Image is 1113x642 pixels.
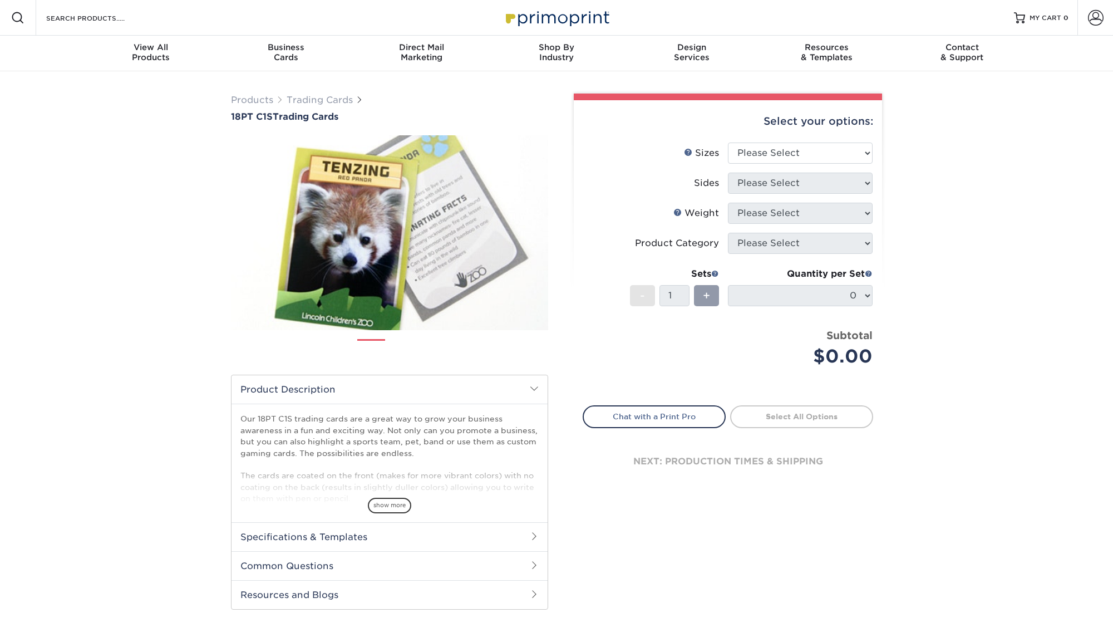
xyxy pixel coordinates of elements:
[501,6,612,30] img: Primoprint
[83,42,219,52] span: View All
[83,42,219,62] div: Products
[231,111,548,122] h1: Trading Cards
[83,36,219,71] a: View AllProducts
[489,42,624,52] span: Shop By
[624,42,759,52] span: Design
[894,42,1030,62] div: & Support
[583,428,873,495] div: next: production times & shipping
[45,11,154,24] input: SEARCH PRODUCTS.....
[624,36,759,71] a: DesignServices
[630,267,719,281] div: Sets
[1063,14,1068,22] span: 0
[759,42,894,62] div: & Templates
[231,123,548,342] img: 18PT C1S 01
[640,287,645,304] span: -
[219,36,354,71] a: BusinessCards
[730,405,873,428] a: Select All Options
[354,42,489,62] div: Marketing
[395,335,422,362] img: Trading Cards 02
[759,36,894,71] a: Resources& Templates
[894,36,1030,71] a: Contact& Support
[240,413,539,504] p: Our 18PT C1S trading cards are a great way to grow your business awareness in a fun and exciting ...
[368,498,411,513] span: show more
[219,42,354,52] span: Business
[759,42,894,52] span: Resources
[624,42,759,62] div: Services
[635,237,719,250] div: Product Category
[232,522,548,551] h2: Specifications & Templates
[231,111,548,122] a: 18PT C1STrading Cards
[232,375,548,404] h2: Product Description
[684,146,719,160] div: Sizes
[357,335,385,363] img: Trading Cards 01
[232,551,548,580] h2: Common Questions
[232,580,548,609] h2: Resources and Blogs
[583,405,726,428] a: Chat with a Print Pro
[354,42,489,52] span: Direct Mail
[894,42,1030,52] span: Contact
[728,267,873,281] div: Quantity per Set
[287,95,353,105] a: Trading Cards
[1030,13,1061,23] span: MY CART
[489,42,624,62] div: Industry
[489,36,624,71] a: Shop ByIndustry
[231,111,273,122] span: 18PT C1S
[826,329,873,341] strong: Subtotal
[673,207,719,220] div: Weight
[354,36,489,71] a: Direct MailMarketing
[703,287,710,304] span: +
[694,177,719,190] div: Sides
[583,100,873,143] div: Select your options:
[219,42,354,62] div: Cards
[231,95,273,105] a: Products
[736,343,873,370] div: $0.00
